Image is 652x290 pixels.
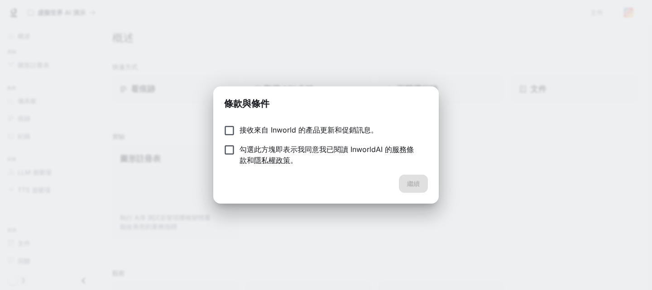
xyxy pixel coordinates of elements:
[240,125,378,134] font: 接收來自 Inworld 的產品更新和促銷訊息。
[290,156,297,165] font: 。
[254,156,290,165] a: 隱私權政策
[224,98,269,109] font: 條款與條件
[247,156,254,165] font: 和
[240,145,392,154] font: 勾選此方塊即表示我同意我已閱讀 InworldAI 的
